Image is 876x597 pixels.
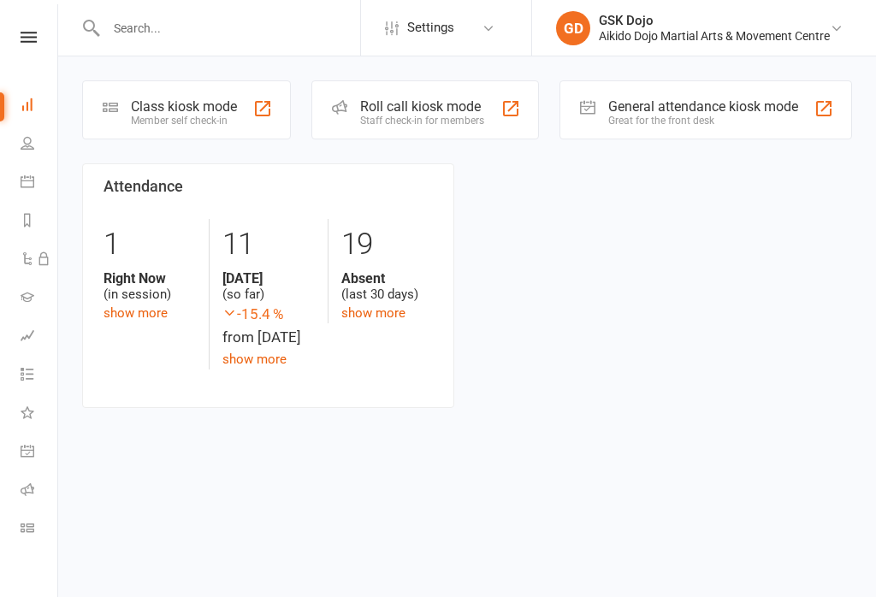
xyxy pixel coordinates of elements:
[104,178,433,195] h3: Attendance
[599,28,830,44] div: Aikido Dojo Martial Arts & Movement Centre
[21,126,59,164] a: People
[21,318,59,357] a: Assessments
[608,115,798,127] div: Great for the front desk
[341,219,433,270] div: 19
[599,13,830,28] div: GSK Dojo
[101,16,360,40] input: Search...
[341,270,433,287] strong: Absent
[104,270,196,303] div: (in session)
[341,270,433,303] div: (last 30 days)
[104,219,196,270] div: 1
[104,270,196,287] strong: Right Now
[21,164,59,203] a: Calendar
[131,98,237,115] div: Class kiosk mode
[104,305,168,321] a: show more
[21,87,59,126] a: Dashboard
[407,9,454,47] span: Settings
[21,511,59,549] a: Class kiosk mode
[222,270,314,287] strong: [DATE]
[222,270,314,303] div: (so far)
[21,472,59,511] a: Roll call kiosk mode
[608,98,798,115] div: General attendance kiosk mode
[21,203,59,241] a: Reports
[131,115,237,127] div: Member self check-in
[21,434,59,472] a: General attendance kiosk mode
[360,98,484,115] div: Roll call kiosk mode
[222,303,314,326] span: -15.4 %
[556,11,590,45] div: GD
[21,395,59,434] a: What's New
[222,303,314,349] div: from [DATE]
[341,305,405,321] a: show more
[222,219,314,270] div: 11
[222,352,287,367] a: show more
[360,115,484,127] div: Staff check-in for members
